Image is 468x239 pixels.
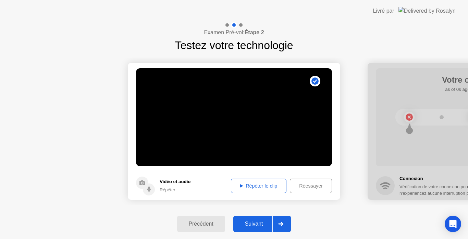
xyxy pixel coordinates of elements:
button: Réessayer [290,179,332,193]
div: Précédent [179,221,223,227]
h1: Testez votre technologie [175,37,293,53]
div: Livré par [373,7,394,15]
div: Suivant [235,221,273,227]
div: Open Intercom Messenger [445,216,461,232]
div: Réessayer [292,183,330,189]
h5: Vidéo et audio [160,178,190,185]
img: Delivered by Rosalyn [398,7,456,15]
h4: Examen Pré-vol: [204,28,264,37]
button: Suivant [233,216,291,232]
div: Répéter le clip [233,183,284,189]
button: Répéter le clip [231,179,286,193]
b: Étape 2 [245,29,264,35]
div: Répéter [160,187,190,193]
button: Précédent [177,216,225,232]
